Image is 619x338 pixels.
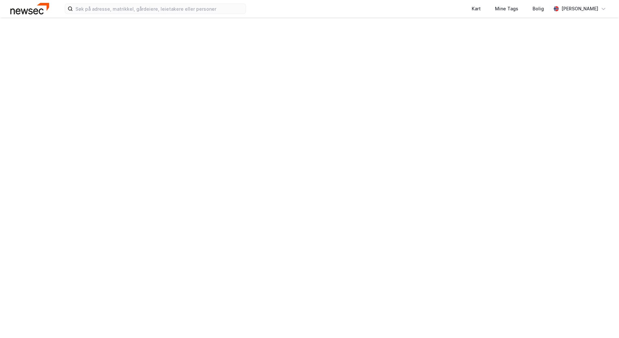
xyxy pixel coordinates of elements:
[495,5,518,13] div: Mine Tags
[533,5,544,13] div: Bolig
[73,4,246,14] input: Søk på adresse, matrikkel, gårdeiere, leietakere eller personer
[587,307,619,338] div: Kontrollprogram for chat
[472,5,481,13] div: Kart
[561,5,598,13] div: [PERSON_NAME]
[10,3,49,14] img: newsec-logo.f6e21ccffca1b3a03d2d.png
[587,307,619,338] iframe: Chat Widget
